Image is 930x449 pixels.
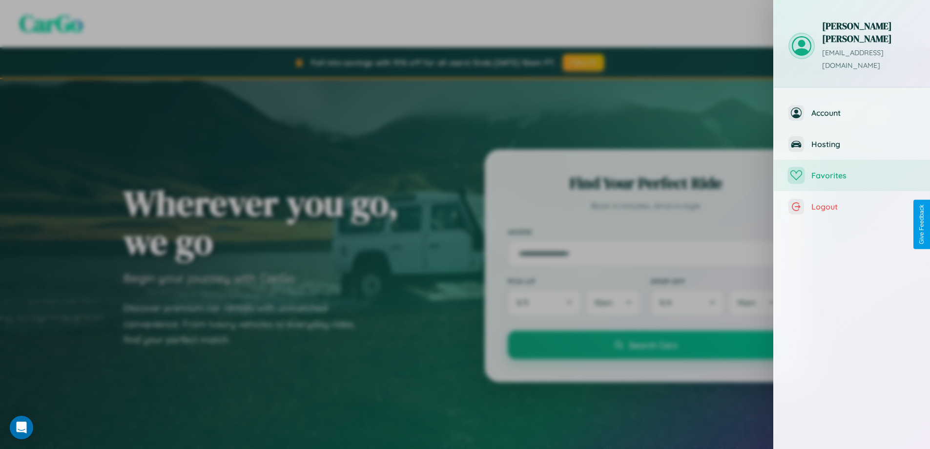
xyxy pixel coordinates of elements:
h3: [PERSON_NAME] [PERSON_NAME] [822,20,915,45]
div: Give Feedback [918,205,925,244]
span: Hosting [811,139,915,149]
button: Hosting [774,128,930,160]
span: Favorites [811,171,915,180]
button: Logout [774,191,930,222]
span: Account [811,108,915,118]
button: Account [774,97,930,128]
p: [EMAIL_ADDRESS][DOMAIN_NAME] [822,47,915,72]
div: Open Intercom Messenger [10,416,33,439]
button: Favorites [774,160,930,191]
span: Logout [811,202,915,212]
